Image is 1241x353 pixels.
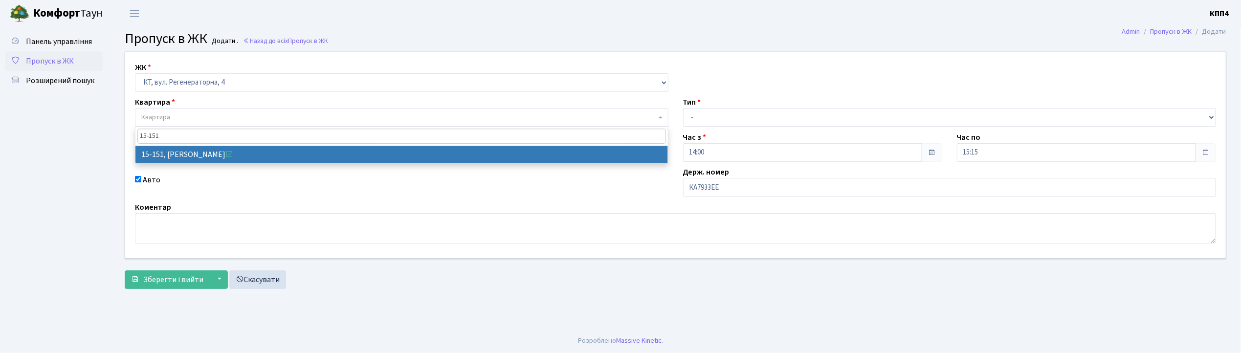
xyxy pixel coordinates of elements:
a: Пропуск в ЖК [1151,26,1192,37]
a: Розширений пошук [5,71,103,90]
label: Тип [683,96,701,108]
label: Квартира [135,96,175,108]
button: Зберегти і вийти [125,270,210,289]
span: Пропуск в ЖК [26,56,74,66]
label: Авто [143,174,160,186]
label: Час по [957,132,981,143]
small: Додати . [210,37,239,45]
span: Пропуск в ЖК [288,36,328,45]
button: Переключити навігацію [122,5,147,22]
a: Скасувати [229,270,286,289]
b: КПП4 [1210,8,1229,19]
span: Таун [33,5,103,22]
input: АА1234АА [683,178,1217,197]
span: Квартира [141,112,170,122]
label: Держ. номер [683,166,730,178]
a: Admin [1122,26,1140,37]
a: Назад до всіхПропуск в ЖК [243,36,328,45]
span: Панель управління [26,36,92,47]
span: Розширений пошук [26,75,94,86]
img: logo.png [10,4,29,23]
label: Коментар [135,201,171,213]
a: Massive Kinetic [616,335,662,346]
nav: breadcrumb [1108,22,1241,42]
span: Зберегти і вийти [143,274,203,285]
label: ЖК [135,62,151,73]
label: Час з [683,132,707,143]
a: Пропуск в ЖК [5,51,103,71]
b: Комфорт [33,5,80,21]
div: Розроблено . [578,335,663,346]
a: КПП4 [1210,8,1229,20]
li: 15-151, [PERSON_NAME] [135,146,668,163]
span: Пропуск в ЖК [125,29,207,48]
a: Панель управління [5,32,103,51]
li: Додати [1192,26,1226,37]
